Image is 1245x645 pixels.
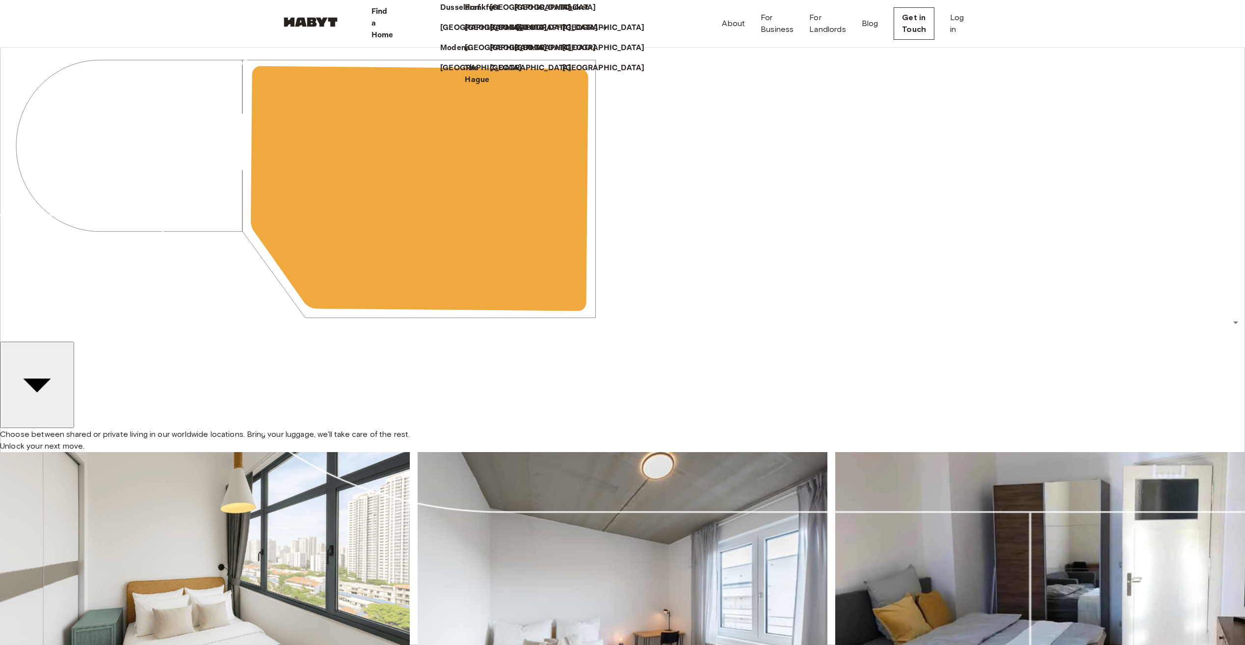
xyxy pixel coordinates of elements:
[562,42,644,54] p: [GEOGRAPHIC_DATA]
[562,2,588,14] p: Phuket
[490,42,582,54] a: [GEOGRAPHIC_DATA]
[465,2,509,14] a: Frankfurt
[440,22,532,34] a: [GEOGRAPHIC_DATA]
[440,62,532,74] a: [GEOGRAPHIC_DATA]
[281,17,340,27] img: Habyt
[371,6,394,41] p: Find a Home
[514,2,606,14] a: [GEOGRAPHIC_DATA]
[514,2,596,14] p: [GEOGRAPHIC_DATA]
[465,42,556,54] a: [GEOGRAPHIC_DATA]
[516,22,598,34] p: [GEOGRAPHIC_DATA]
[440,62,522,74] p: [GEOGRAPHIC_DATA]
[490,62,582,74] a: [GEOGRAPHIC_DATA]
[562,42,654,54] a: [GEOGRAPHIC_DATA]
[490,2,572,14] p: [GEOGRAPHIC_DATA]
[440,22,522,34] p: [GEOGRAPHIC_DATA]
[562,22,654,34] a: [GEOGRAPHIC_DATA]
[465,2,499,14] p: Frankfurt
[490,2,582,14] a: [GEOGRAPHIC_DATA]
[894,7,934,40] a: Get in Touch
[862,18,878,29] a: Blog
[722,18,745,29] a: About
[490,62,572,74] p: [GEOGRAPHIC_DATA]
[809,12,846,35] a: For Landlords
[465,62,499,86] a: The Hague
[516,22,608,34] a: [GEOGRAPHIC_DATA]
[440,2,491,14] a: Dusseldorf
[465,42,547,54] p: [GEOGRAPHIC_DATA]
[490,22,572,34] p: [GEOGRAPHIC_DATA]
[440,2,481,14] p: Dusseldorf
[440,42,480,54] a: Modena
[950,12,964,35] a: Log in
[562,62,644,74] p: [GEOGRAPHIC_DATA]
[465,22,547,34] p: [GEOGRAPHIC_DATA]
[490,42,572,54] p: [GEOGRAPHIC_DATA]
[465,62,489,86] p: The Hague
[465,22,556,34] a: [GEOGRAPHIC_DATA]
[514,42,596,54] p: [GEOGRAPHIC_DATA]
[761,12,794,35] a: For Business
[440,42,470,54] p: Modena
[490,22,582,34] a: [GEOGRAPHIC_DATA]
[562,2,598,14] a: Phuket
[562,62,654,74] a: [GEOGRAPHIC_DATA]
[514,42,606,54] a: [GEOGRAPHIC_DATA]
